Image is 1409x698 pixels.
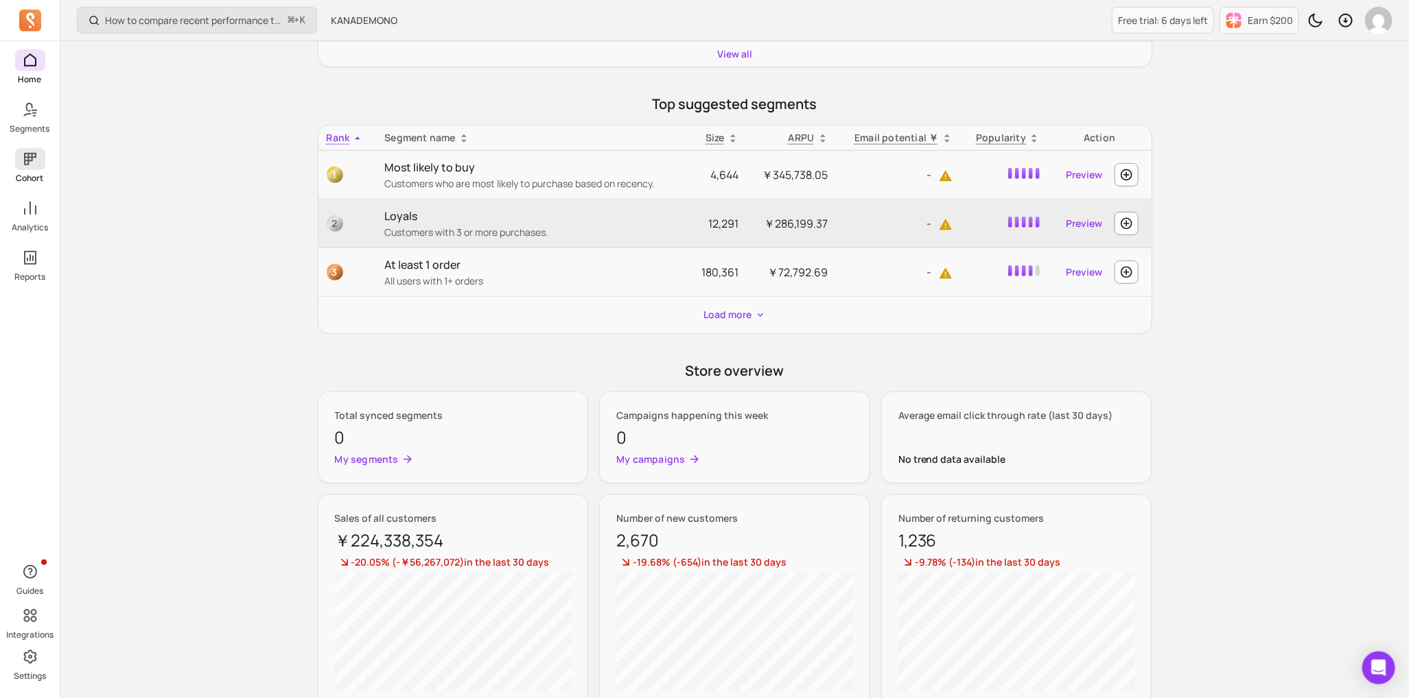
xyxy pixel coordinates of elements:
[288,12,295,29] kbd: ⌘
[384,159,680,176] p: Most likely to buy
[12,222,48,233] p: Analytics
[762,167,828,182] span: ￥345,738.05
[949,555,976,568] span: ( -134 )
[16,586,43,597] p: Guides
[633,555,673,568] span: -19.68%
[19,74,42,85] p: Home
[673,555,701,568] span: ( -654 )
[384,131,680,145] div: Segment name
[14,671,46,682] p: Settings
[1060,211,1108,236] a: Preview
[616,409,853,422] p: Campaigns happening this week
[1302,7,1329,34] button: Toggle dark mode
[10,123,50,134] p: Segments
[616,453,853,466] a: My campaigns
[616,512,853,525] p: Number of new customers
[335,425,572,450] p: 0
[854,131,939,145] p: Email potential ￥
[384,177,680,191] p: Customers who are most likely to purchase based on recency.
[616,573,853,690] canvas: chart
[616,555,853,570] p: in the last 30 days
[335,573,572,690] canvas: chart
[327,131,350,144] span: Rank
[384,256,680,273] p: At least 1 order
[616,425,853,450] p: 0
[335,409,572,422] p: Total synced segments
[327,215,343,232] span: 2
[1060,260,1108,285] a: Preview
[915,555,949,568] span: -9.78%
[318,95,1152,114] p: Top suggested segments
[384,208,680,224] p: Loyals
[1118,14,1208,27] p: Free trial: 6 days left
[898,528,937,553] a: 1,236
[1362,651,1395,684] div: Open Intercom Messenger
[616,453,686,466] p: My campaigns
[14,272,45,282] p: Reports
[1060,163,1108,187] a: Preview
[701,265,738,280] span: 180,361
[789,131,815,145] p: ARPU
[351,555,393,568] span: -20.05%
[710,167,738,182] span: 4,644
[335,453,572,466] a: My segments
[318,361,1152,381] p: Store overview
[845,215,953,232] p: -
[616,528,659,553] a: 2,670
[288,13,305,27] span: +
[16,173,44,184] p: Cohort
[898,573,1135,690] canvas: chart
[1112,7,1214,34] a: Free trial: 6 days left
[717,47,752,61] a: View all
[105,14,283,27] p: How to compare recent performance to last year or last month?
[384,274,680,288] p: All users with 1+ orders
[706,131,725,144] span: Size
[708,216,738,231] span: 12,291
[898,512,1135,525] p: Number of returning customers
[976,131,1026,145] p: Popularity
[1248,14,1293,27] p: Earn $200
[323,8,406,33] button: KANADEMONO
[300,15,305,26] kbd: K
[335,453,399,466] p: My segments
[1056,131,1143,145] div: Action
[898,409,1135,422] p: Average email click through rate (last 30 days)
[327,264,343,280] span: 3
[699,302,771,328] button: Load more
[335,512,572,525] p: Sales of all customers
[845,264,953,280] p: -
[768,265,828,280] span: ￥72,792.69
[898,453,1135,466] div: No trend data available
[1365,7,1393,34] img: avatar
[765,216,828,231] span: ￥286,199.37
[327,167,343,183] span: 1
[1220,7,1299,34] button: Earn $200
[6,629,54,640] p: Integrations
[384,226,680,239] p: Customers with 3 or more purchases.
[845,167,953,183] p: -
[898,555,1135,570] p: in the last 30 days
[393,555,465,568] span: ( -￥56,267,072 )
[335,555,572,570] p: in the last 30 days
[335,528,444,553] a: ￥224,338,354
[77,7,317,34] button: How to compare recent performance to last year or last month?⌘+K
[331,14,397,27] span: KANADEMONO
[15,558,45,599] button: Guides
